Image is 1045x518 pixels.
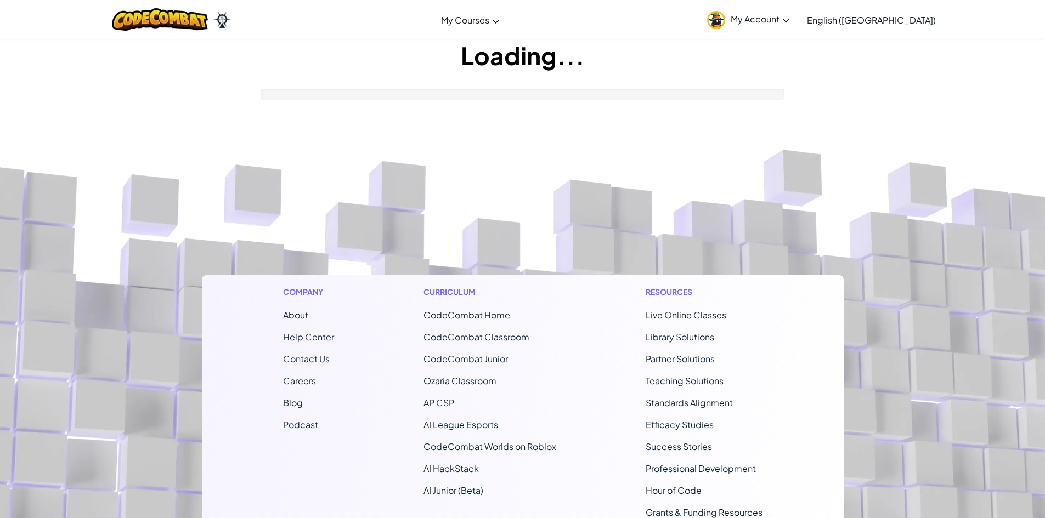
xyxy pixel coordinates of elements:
[423,309,510,321] span: CodeCombat Home
[423,286,556,298] h1: Curriculum
[423,353,508,365] a: CodeCombat Junior
[423,419,498,430] a: AI League Esports
[283,309,308,321] a: About
[283,331,334,343] a: Help Center
[801,5,941,35] a: English ([GEOGRAPHIC_DATA])
[441,14,489,26] span: My Courses
[646,506,762,518] a: Grants & Funding Resources
[423,485,483,496] a: AI Junior (Beta)
[213,12,231,28] img: Ozaria
[423,331,529,343] a: CodeCombat Classroom
[646,397,733,408] a: Standards Alignment
[646,419,714,430] a: Efficacy Studies
[646,331,714,343] a: Library Solutions
[707,11,725,29] img: avatar
[646,375,724,386] a: Teaching Solutions
[646,485,702,496] a: Hour of Code
[283,397,303,408] a: Blog
[423,375,496,386] a: Ozaria Classroom
[702,2,795,37] a: My Account
[423,441,556,452] a: CodeCombat Worlds on Roblox
[283,353,330,365] span: Contact Us
[283,286,334,298] h1: Company
[646,309,726,321] a: Live Online Classes
[423,397,454,408] a: AP CSP
[731,13,789,25] span: My Account
[283,419,318,430] a: Podcast
[283,375,316,386] a: Careers
[112,8,208,31] img: CodeCombat logo
[646,441,712,452] a: Success Stories
[646,286,762,298] h1: Resources
[646,353,715,365] a: Partner Solutions
[436,5,505,35] a: My Courses
[646,463,756,474] a: Professional Development
[423,463,479,474] a: AI HackStack
[807,14,936,26] span: English ([GEOGRAPHIC_DATA])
